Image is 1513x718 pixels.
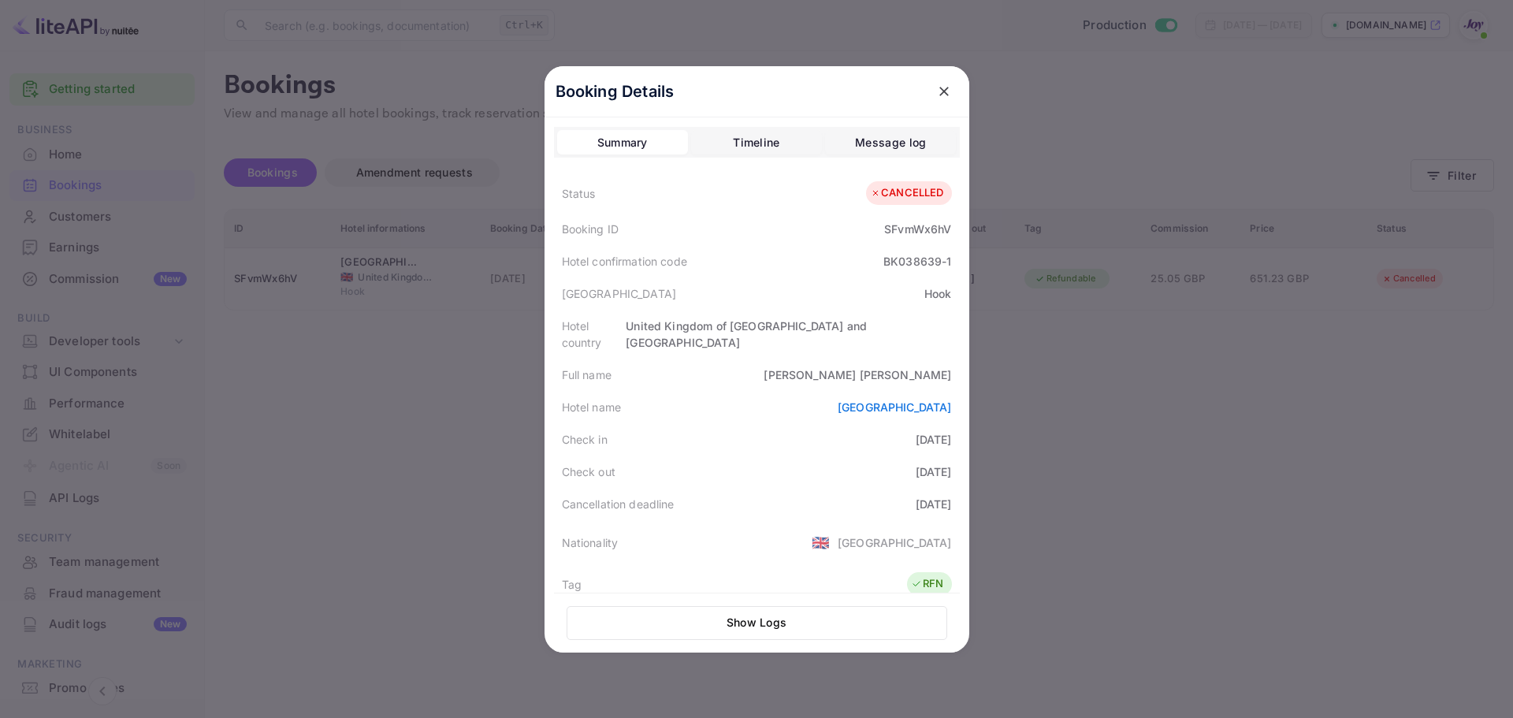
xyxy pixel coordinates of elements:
[855,133,926,152] div: Message log
[930,77,958,106] button: close
[883,253,952,270] div: BK038639-1
[562,366,612,383] div: Full name
[626,318,951,351] div: United Kingdom of [GEOGRAPHIC_DATA] and [GEOGRAPHIC_DATA]
[562,185,596,202] div: Status
[562,285,677,302] div: [GEOGRAPHIC_DATA]
[911,576,943,592] div: RFN
[562,496,675,512] div: Cancellation deadline
[557,130,688,155] button: Summary
[812,528,830,556] span: United States
[825,130,956,155] button: Message log
[562,399,622,415] div: Hotel name
[562,221,619,237] div: Booking ID
[838,534,952,551] div: [GEOGRAPHIC_DATA]
[916,463,952,480] div: [DATE]
[556,80,675,103] p: Booking Details
[838,400,952,414] a: [GEOGRAPHIC_DATA]
[733,133,779,152] div: Timeline
[562,253,687,270] div: Hotel confirmation code
[562,463,615,480] div: Check out
[562,534,619,551] div: Nationality
[562,431,608,448] div: Check in
[884,221,951,237] div: SFvmWx6hV
[562,318,626,351] div: Hotel country
[597,133,648,152] div: Summary
[916,431,952,448] div: [DATE]
[764,366,951,383] div: [PERSON_NAME] [PERSON_NAME]
[870,185,943,201] div: CANCELLED
[691,130,822,155] button: Timeline
[916,496,952,512] div: [DATE]
[924,285,952,302] div: Hook
[567,606,947,640] button: Show Logs
[562,576,582,593] div: Tag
